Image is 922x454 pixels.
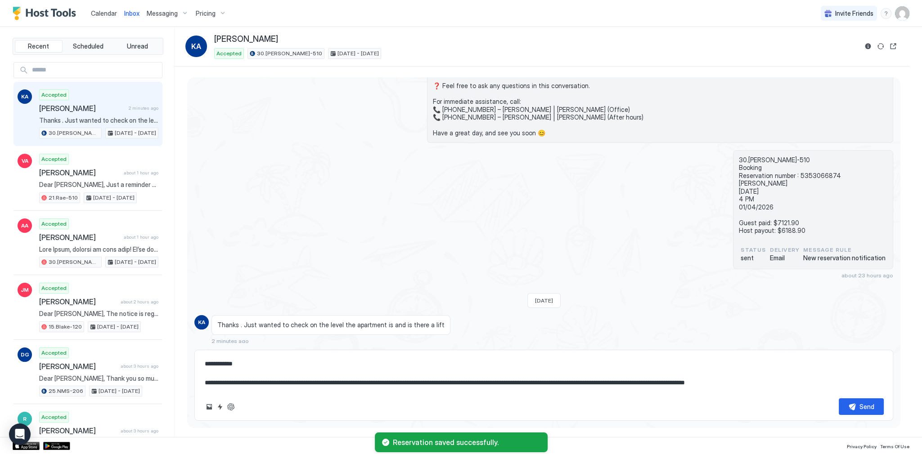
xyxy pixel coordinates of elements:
span: [PERSON_NAME] [214,34,278,45]
span: 30.[PERSON_NAME]-510 Booking Reservation number : 5353066874 [PERSON_NAME] [DATE] 4 PM 01/04/2026... [739,156,887,235]
span: Reservation saved successfully. [393,438,540,447]
span: about 3 hours ago [121,363,158,369]
button: Upload image [204,401,215,412]
span: Thanks . Just wanted to check on the level the apartment is and is there a lift [217,321,445,329]
span: about 2 hours ago [121,299,158,305]
span: Scheduled [73,42,103,50]
span: 15.Blake-120 [49,323,82,331]
button: Quick reply [215,401,225,412]
input: Input Field [28,62,162,78]
span: Dear [PERSON_NAME], Just a reminder that your check-out is [DATE] before 11 am. 🧳 CHECK-OUT INSTR... [39,181,158,189]
span: [DATE] - [DATE] [115,258,156,266]
div: Send [859,402,874,411]
span: Inbox [124,9,139,17]
span: Message Rule [803,246,886,254]
span: [PERSON_NAME] [39,426,117,435]
span: about 3 hours ago [121,428,158,434]
span: [PERSON_NAME] [39,362,117,371]
span: AA [21,222,28,230]
span: Dear [PERSON_NAME], Thank you so much for your kind words! If you need anything or have any quest... [39,374,158,383]
span: KA [191,41,201,52]
button: Open reservation [888,41,899,52]
span: 2 minutes ago [211,338,249,344]
span: KA [21,93,28,101]
div: User profile [895,6,909,21]
button: Recent [15,40,63,53]
span: Recent [28,42,49,50]
span: Delivery [769,246,800,254]
span: about 1 hour ago [124,170,158,176]
div: Open Intercom Messenger [9,423,31,445]
span: 25.NMS-206 [49,387,83,395]
span: Accepted [216,49,242,58]
span: about 23 hours ago [841,272,893,279]
span: JM [21,286,29,294]
span: [DATE] - [DATE] [115,129,156,137]
span: Invite Friends [835,9,873,18]
div: menu [881,8,891,19]
span: 30.[PERSON_NAME]-510 [257,49,322,58]
span: [DATE] - [DATE] [99,387,140,395]
button: Scheduled [64,40,112,53]
span: R [23,415,27,423]
span: [PERSON_NAME] [39,233,120,242]
span: Messaging [147,9,178,18]
span: Accepted [41,91,67,99]
span: DG [21,351,29,359]
span: Accepted [41,284,67,292]
span: KA [198,318,205,326]
span: about 1 hour ago [124,234,158,240]
span: [PERSON_NAME] [39,297,117,306]
span: [DATE] - [DATE] [97,323,139,331]
button: Send [839,398,884,415]
span: New reservation notification [803,254,886,262]
span: VA [22,157,28,165]
span: [PERSON_NAME] [39,104,125,113]
span: [DATE] [535,297,553,304]
span: Accepted [41,349,67,357]
button: Sync reservation [875,41,886,52]
button: Reservation information [863,41,873,52]
span: [DATE] - [DATE] [93,194,135,202]
span: Dear [PERSON_NAME], The notice is regarding a scheduled maintenance visit. You don’t need to leav... [39,310,158,318]
div: tab-group [13,38,163,55]
span: Thanks . Just wanted to check on the level the apartment is and is there a lift [39,116,158,125]
span: 2 minutes ago [129,105,158,111]
span: Unread [127,42,148,50]
span: Accepted [41,220,67,228]
span: Email [769,254,800,262]
span: [DATE] - [DATE] [337,49,379,58]
a: Inbox [124,9,139,18]
a: Host Tools Logo [13,7,80,20]
span: Calendar [91,9,117,17]
span: Accepted [41,413,67,421]
span: 21.Rae-510 [49,194,78,202]
span: 30.[PERSON_NAME]-510 [49,129,99,137]
span: sent [741,254,766,262]
span: Accepted [41,155,67,163]
span: [PERSON_NAME] [39,168,120,177]
a: Calendar [91,9,117,18]
span: Pricing [196,9,216,18]
span: 30.[PERSON_NAME]-510 [49,258,99,266]
span: Lore Ipsum, dolorsi am cons adip! El’se doeiusm te inci utl! Etdol ma ali eni adminimveni qui’no ... [39,245,158,254]
button: ChatGPT Auto Reply [225,401,236,412]
button: Unread [113,40,161,53]
span: status [741,246,766,254]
